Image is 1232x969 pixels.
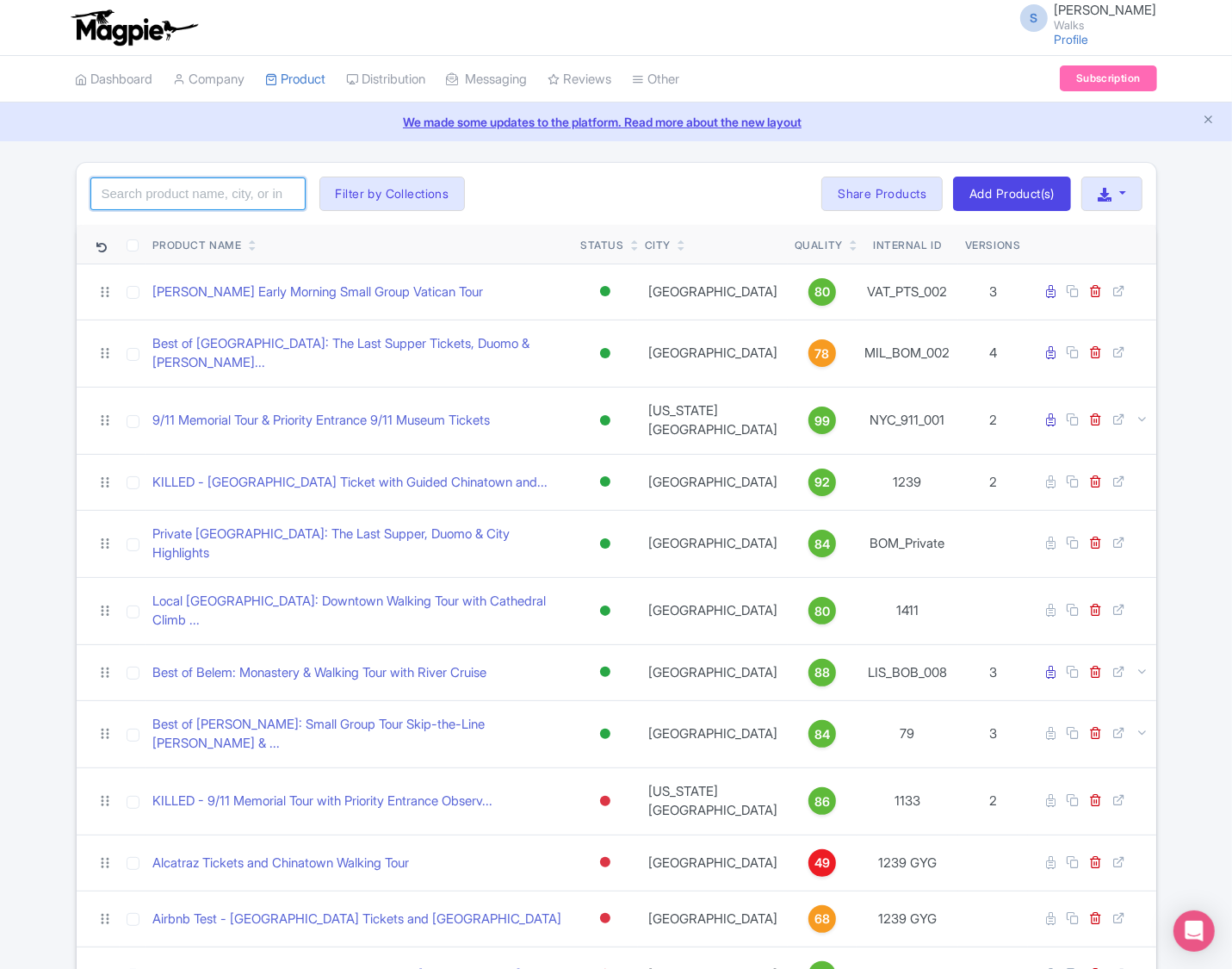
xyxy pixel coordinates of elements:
[821,177,943,211] a: Share Products
[857,577,958,644] td: 1411
[989,412,997,428] span: 2
[857,700,958,767] td: 79
[1060,65,1156,91] a: Subscription
[153,238,242,253] div: Product Name
[153,525,567,563] a: Private [GEOGRAPHIC_DATA]: The Last Supper, Duomo & City Highlights
[814,345,829,363] span: 78
[153,663,487,683] a: Best of Belem: Monastery & Walking Tour with River Cruise
[645,238,671,253] div: City
[548,56,612,103] a: Reviews
[153,411,491,431] a: 9/11 Memorial Tour & Priority Entrance 9/11 Museum Tickets
[580,238,624,253] div: Status
[953,177,1071,211] a: Add Product(s)
[638,264,788,320] td: [GEOGRAPHIC_DATA]
[814,473,830,492] span: 92
[857,767,958,835] td: 1133
[857,320,958,387] td: MIL_BOM_002
[1020,4,1048,32] span: S
[814,854,830,873] span: 49
[76,56,153,103] a: Dashboard
[795,469,850,496] a: 92
[857,644,958,700] td: LIS_BOB_008
[795,659,850,686] a: 88
[814,535,830,554] span: 84
[857,225,958,264] th: Internal ID
[597,469,614,494] div: Active
[153,792,493,811] a: KILLED - 9/11 Memorial Tour with Priority Entrance Observ...
[638,835,788,891] td: [GEOGRAPHIC_DATA]
[989,345,997,361] span: 4
[857,387,958,454] td: NYC_911_001
[153,854,410,873] a: Alcatraz Tickets and Chinatown Walking Tour
[153,334,567,373] a: Best of [GEOGRAPHIC_DATA]: The Last Supper Tickets, Duomo & [PERSON_NAME]...
[174,56,245,103] a: Company
[319,177,466,211] button: Filter by Collections
[597,789,614,814] div: Inactive
[153,473,548,493] a: KILLED - [GEOGRAPHIC_DATA] Ticket with Guided Chinatown and...
[266,56,326,103] a: Product
[989,792,997,809] span: 2
[597,660,614,685] div: Active
[153,715,567,754] a: Best of [PERSON_NAME]: Small Group Tour Skip-the-Line [PERSON_NAME] & ...
[597,599,614,624] div: Active
[1055,32,1089,47] a: Profile
[1010,3,1157,31] a: S [PERSON_NAME] Walks
[958,225,1028,264] th: Versions
[67,9,201,47] img: logo-ab69f6fb50320c5b225c76a69d11143b.png
[638,767,788,835] td: [US_STATE][GEOGRAPHIC_DATA]
[1055,2,1157,18] span: [PERSON_NAME]
[638,320,788,387] td: [GEOGRAPHIC_DATA]
[597,722,614,747] div: Active
[795,238,843,253] div: Quality
[638,510,788,577] td: [GEOGRAPHIC_DATA]
[795,530,850,557] a: 84
[1202,111,1215,131] button: Close announcement
[597,341,614,366] div: Active
[814,792,830,811] span: 86
[857,264,958,320] td: VAT_PTS_002
[857,835,958,891] td: 1239 GYG
[814,602,830,621] span: 80
[795,339,850,367] a: 78
[638,644,788,700] td: [GEOGRAPHIC_DATA]
[795,720,850,748] a: 84
[857,510,958,577] td: BOM_Private
[153,283,484,302] a: [PERSON_NAME] Early Morning Small Group Vatican Tour
[795,407,850,434] a: 99
[638,454,788,510] td: [GEOGRAPHIC_DATA]
[795,787,850,815] a: 86
[989,283,997,300] span: 3
[989,664,997,680] span: 3
[1055,20,1157,31] small: Walks
[814,283,830,301] span: 80
[857,891,958,947] td: 1239 GYG
[347,56,426,103] a: Distribution
[597,408,614,433] div: Active
[597,531,614,556] div: Active
[90,177,306,210] input: Search product name, city, or interal id
[638,577,788,644] td: [GEOGRAPHIC_DATA]
[153,910,562,929] a: Airbnb Test - [GEOGRAPHIC_DATA] Tickets and [GEOGRAPHIC_DATA]
[795,905,850,933] a: 68
[638,387,788,454] td: [US_STATE][GEOGRAPHIC_DATA]
[814,412,830,431] span: 99
[814,910,830,929] span: 68
[795,278,850,306] a: 80
[814,663,830,682] span: 88
[795,849,850,877] a: 49
[597,906,614,931] div: Inactive
[989,725,997,742] span: 3
[597,279,614,304] div: Active
[153,592,567,630] a: Local [GEOGRAPHIC_DATA]: Downtown Walking Tour with Cathedral Climb ...
[10,113,1222,131] a: We made some updates to the platform. Read more about the new layout
[989,474,997,490] span: 2
[638,891,788,947] td: [GEOGRAPHIC_DATA]
[638,700,788,767] td: [GEOGRAPHIC_DATA]
[447,56,528,103] a: Messaging
[633,56,680,103] a: Other
[795,597,850,624] a: 80
[1173,910,1215,952] div: Open Intercom Messenger
[857,454,958,510] td: 1239
[597,850,614,875] div: Inactive
[814,725,830,744] span: 84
